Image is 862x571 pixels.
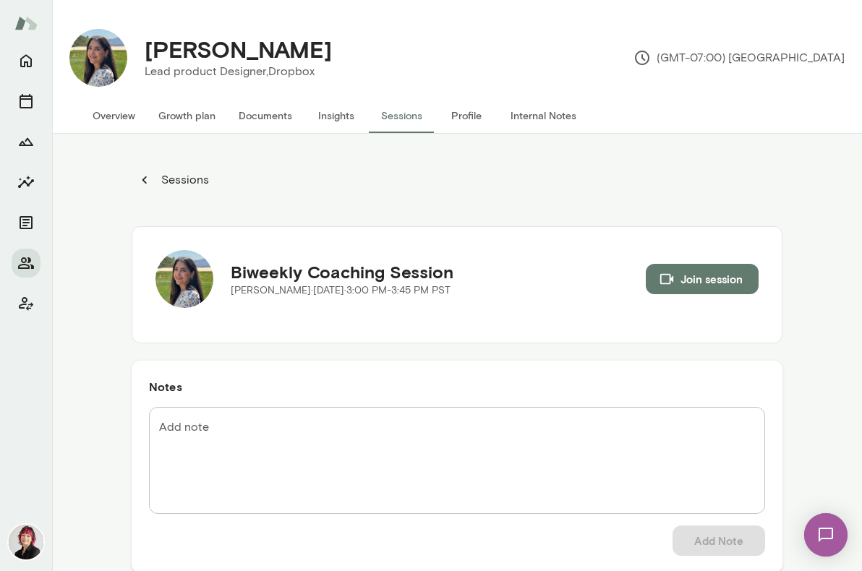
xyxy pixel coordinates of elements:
button: Insights [12,168,40,197]
button: Members [12,249,40,278]
button: Client app [12,289,40,318]
p: [PERSON_NAME] · [DATE] · 3:00 PM-3:45 PM PST [231,283,453,298]
button: Join session [646,264,759,294]
button: Growth Plan [12,127,40,156]
p: Sessions [158,171,209,189]
button: Documents [227,98,304,133]
h4: [PERSON_NAME] [145,35,332,63]
img: Leigh Allen-Arredondo [9,525,43,559]
img: Mana Sadeghi [155,250,213,308]
button: Insights [304,98,369,133]
img: Mana Sadeghi [69,29,127,87]
h5: Biweekly Coaching Session [231,260,453,283]
button: Growth plan [147,98,227,133]
button: Documents [12,208,40,237]
button: Internal Notes [499,98,588,133]
h6: Notes [149,378,765,395]
img: Mento [14,9,38,37]
button: Sessions [132,166,217,194]
button: Home [12,46,40,75]
button: Sessions [369,98,434,133]
button: Sessions [12,87,40,116]
button: Profile [434,98,499,133]
p: Lead product Designer, Dropbox [145,63,332,80]
p: (GMT-07:00) [GEOGRAPHIC_DATA] [633,49,845,66]
button: Overview [81,98,147,133]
